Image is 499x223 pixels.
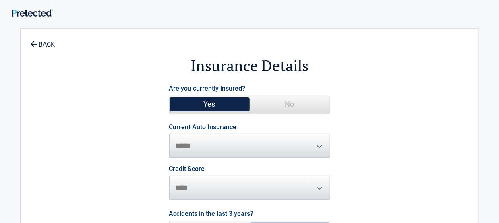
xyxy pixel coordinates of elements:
label: Accidents in the last 3 years? [169,208,254,219]
img: Main Logo [12,9,53,17]
h2: Insurance Details [65,56,435,76]
span: No [250,96,330,112]
label: Current Auto Insurance [169,124,237,130]
a: BACK [29,34,57,48]
label: Credit Score [169,166,205,172]
span: Yes [170,96,250,112]
label: Are you currently insured? [169,83,246,94]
